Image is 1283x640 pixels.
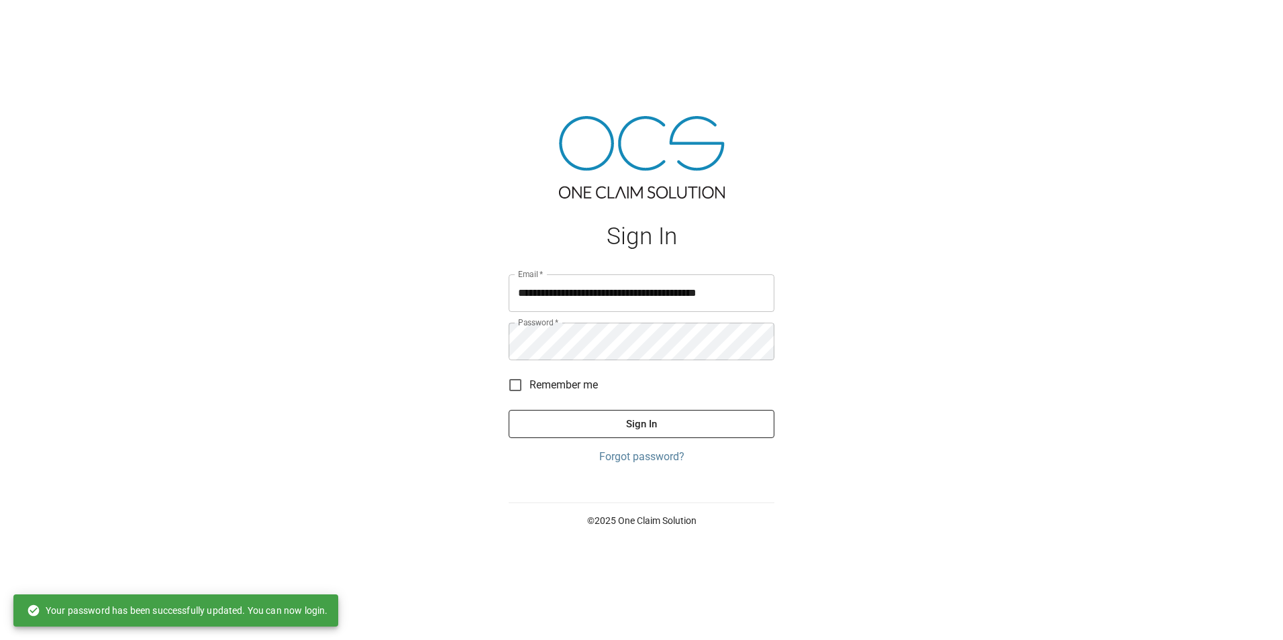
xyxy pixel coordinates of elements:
[509,449,774,465] a: Forgot password?
[518,317,558,328] label: Password
[509,410,774,438] button: Sign In
[529,377,598,393] span: Remember me
[27,598,327,623] div: Your password has been successfully updated. You can now login.
[509,223,774,250] h1: Sign In
[518,268,544,280] label: Email
[509,514,774,527] p: © 2025 One Claim Solution
[559,116,725,199] img: ocs-logo-tra.png
[16,8,70,35] img: ocs-logo-white-transparent.png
